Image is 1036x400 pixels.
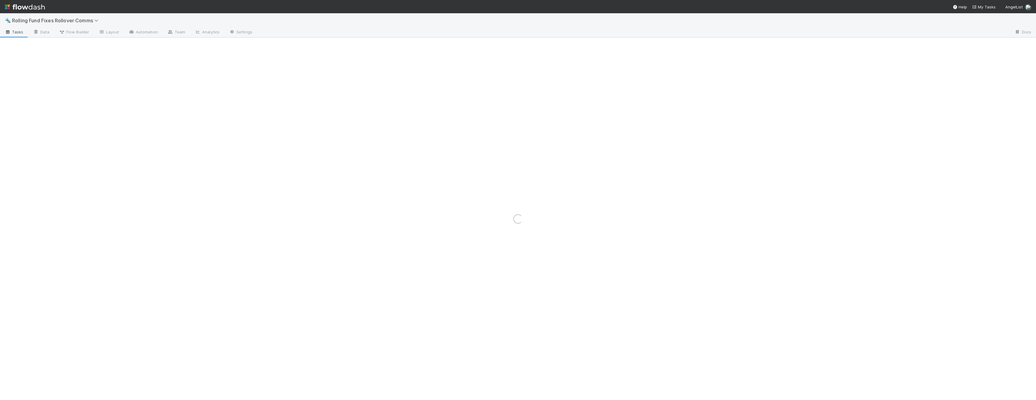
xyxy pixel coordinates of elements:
a: Data [28,28,54,37]
span: Rolling Fund Fixes Rollover Comms [12,17,101,23]
a: Team [163,28,190,37]
a: Layout [94,28,124,37]
a: Analytics [190,28,224,37]
a: Docs [1010,28,1036,37]
a: Settings [224,28,257,37]
span: 🔩 [5,18,11,23]
span: My Tasks [972,5,996,9]
a: Automation [124,28,163,37]
span: Tasks [5,29,23,35]
a: My Tasks [972,4,996,10]
img: logo-inverted-e16ddd16eac7371096b0.svg [5,2,45,12]
img: avatar_e8864cf0-19e8-4fe1-83d1-96e6bcd27180.png [1025,4,1031,10]
a: Flow Builder [54,28,94,37]
span: AngelList [1005,5,1023,9]
span: Flow Builder [59,29,89,35]
div: Help [953,4,967,10]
